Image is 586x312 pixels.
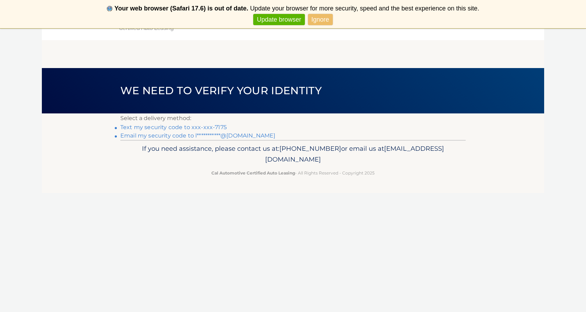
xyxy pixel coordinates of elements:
[125,169,461,177] p: - All Rights Reserved - Copyright 2025
[114,5,248,12] b: Your web browser (Safari 17.6) is out of date.
[308,14,333,25] a: Ignore
[120,84,322,97] span: We need to verify your identity
[250,5,479,12] span: Update your browser for more security, speed and the best experience on this site.
[253,14,305,25] a: Update browser
[125,143,461,165] p: If you need assistance, please contact us at: or email us at
[120,113,466,123] p: Select a delivery method:
[120,124,227,131] a: Text my security code to xxx-xxx-7175
[211,170,295,176] strong: Cal Automotive Certified Auto Leasing
[279,144,341,153] span: [PHONE_NUMBER]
